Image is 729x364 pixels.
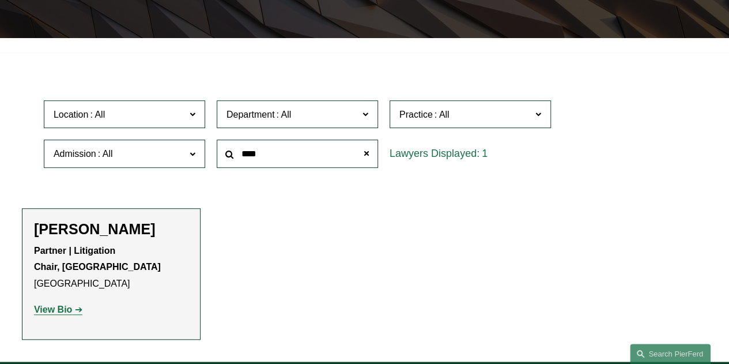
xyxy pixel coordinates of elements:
[34,305,82,314] a: View Bio
[482,148,488,159] span: 1
[34,220,188,238] h2: [PERSON_NAME]
[34,305,72,314] strong: View Bio
[34,262,161,272] strong: Chair, [GEOGRAPHIC_DATA]
[630,344,711,364] a: Search this site
[34,243,188,292] p: [GEOGRAPHIC_DATA]
[34,246,115,256] strong: Partner | Litigation
[399,110,433,119] span: Practice
[54,149,96,159] span: Admission
[226,110,275,119] span: Department
[54,110,89,119] span: Location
